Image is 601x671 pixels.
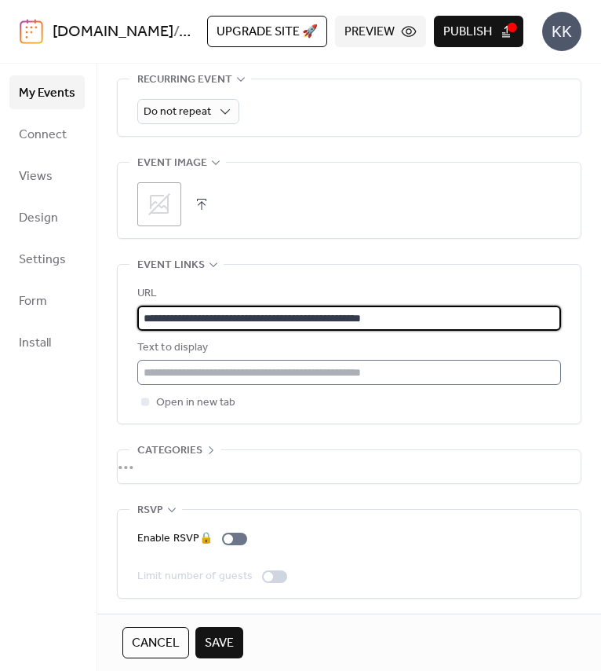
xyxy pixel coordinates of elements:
span: Design [19,206,58,230]
a: Settings [9,242,85,276]
button: Cancel [122,627,189,658]
span: Connect [19,123,67,147]
a: Design [9,200,85,234]
img: logo [20,19,43,44]
a: Install [9,325,85,359]
button: Preview [335,16,426,47]
button: Publish [434,16,523,47]
span: My Events [19,81,75,105]
span: Event links [137,256,205,275]
div: Text to display [137,339,558,357]
span: Do not repeat [144,101,211,123]
button: Upgrade site 🚀 [207,16,327,47]
button: Save [195,627,243,658]
span: Upgrade site 🚀 [217,23,318,42]
span: Views [19,164,53,189]
a: My Events [9,75,85,109]
b: / [173,17,191,47]
div: ••• [118,450,581,483]
span: RSVP [137,501,163,520]
span: Event image [137,154,207,173]
span: Preview [344,23,395,42]
div: Limit number of guests [137,567,253,586]
span: Cancel [132,634,180,653]
span: Recurring event [137,71,232,90]
a: Form [9,284,85,317]
a: Connect [9,117,85,151]
span: Open in new tab [156,394,235,412]
span: Form [19,289,47,313]
a: Views [9,159,85,192]
span: Settings [19,247,66,272]
span: Publish [443,23,492,42]
div: ; [137,182,181,226]
div: URL [137,284,558,303]
span: Install [19,331,51,355]
span: Categories [137,442,202,460]
a: [DOMAIN_NAME] [53,17,173,47]
span: Save [205,634,234,653]
div: KK [542,12,581,51]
